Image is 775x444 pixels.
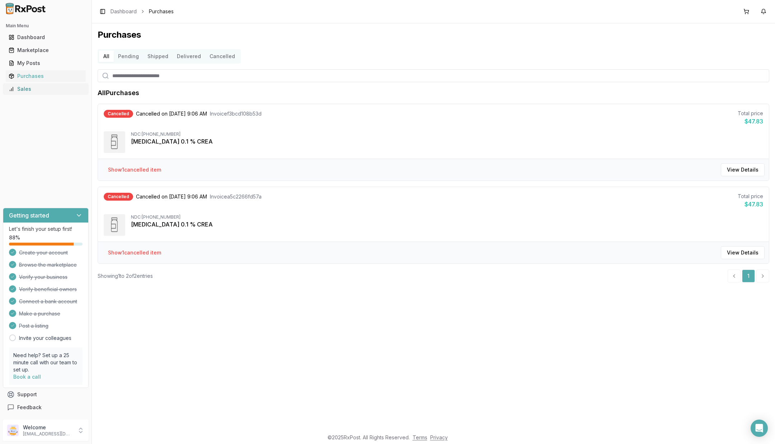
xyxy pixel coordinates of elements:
h3: Getting started [9,211,49,220]
div: Cancelled [104,110,133,118]
button: Support [3,388,89,401]
button: Purchases [3,70,89,82]
button: View Details [721,246,765,259]
span: Feedback [17,404,42,411]
div: [MEDICAL_DATA] 0.1 % CREA [131,220,763,229]
button: Pending [114,51,143,62]
a: Book a call [13,374,41,380]
span: Cancelled on [DATE] 9:06 AM [136,110,207,117]
p: Let's finish your setup first! [9,225,83,233]
div: Total price [738,110,763,117]
h1: Purchases [98,29,769,41]
span: Post a listing [19,322,48,330]
a: Sales [6,83,86,95]
div: Open Intercom Messenger [751,420,768,437]
span: Purchases [149,8,174,15]
div: NDC: [PHONE_NUMBER] [131,131,763,137]
span: Browse the marketplace [19,261,77,268]
button: Show1cancelled item [102,163,167,176]
div: Purchases [9,73,83,80]
span: Connect a bank account [19,298,77,305]
p: Need help? Set up a 25 minute call with our team to set up. [13,352,78,373]
span: 88 % [9,234,20,241]
div: $47.83 [738,117,763,126]
button: View Details [721,163,765,176]
a: Terms [413,434,427,440]
h1: All Purchases [98,88,139,98]
a: Purchases [6,70,86,83]
nav: pagination [728,270,769,282]
div: [MEDICAL_DATA] 0.1 % CREA [131,137,763,146]
div: Sales [9,85,83,93]
span: Invoice f3bcd108b53d [210,110,262,117]
a: Marketplace [6,44,86,57]
h2: Main Menu [6,23,86,29]
img: User avatar [7,425,19,436]
button: Sales [3,83,89,95]
span: Make a purchase [19,310,60,317]
a: Privacy [430,434,448,440]
a: Dashboard [6,31,86,44]
span: Invoice a5c2266fd57a [210,193,262,200]
div: Cancelled [104,193,133,201]
span: Verify your business [19,274,67,281]
button: Delivered [173,51,205,62]
img: Triamcinolone Acetonide 0.1 % CREA [104,214,125,236]
button: Show1cancelled item [102,246,167,259]
p: [EMAIL_ADDRESS][DOMAIN_NAME] [23,431,73,437]
span: Create your account [19,249,68,256]
button: Marketplace [3,45,89,56]
p: Welcome [23,424,73,431]
nav: breadcrumb [111,8,174,15]
button: Shipped [143,51,173,62]
button: Dashboard [3,32,89,43]
img: RxPost Logo [3,3,49,14]
div: My Posts [9,60,83,67]
button: All [99,51,114,62]
div: NDC: [PHONE_NUMBER] [131,214,763,220]
a: Invite your colleagues [19,335,71,342]
button: My Posts [3,57,89,69]
div: Showing 1 to 2 of 2 entries [98,272,153,280]
button: Cancelled [205,51,239,62]
a: My Posts [6,57,86,70]
a: 1 [742,270,755,282]
a: Dashboard [111,8,137,15]
button: Feedback [3,401,89,414]
span: Verify beneficial owners [19,286,77,293]
div: Marketplace [9,47,83,54]
img: Triamcinolone Acetonide 0.1 % CREA [104,131,125,153]
div: Dashboard [9,34,83,41]
div: Total price [738,193,763,200]
span: Cancelled on [DATE] 9:06 AM [136,193,207,200]
div: $47.83 [738,200,763,209]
